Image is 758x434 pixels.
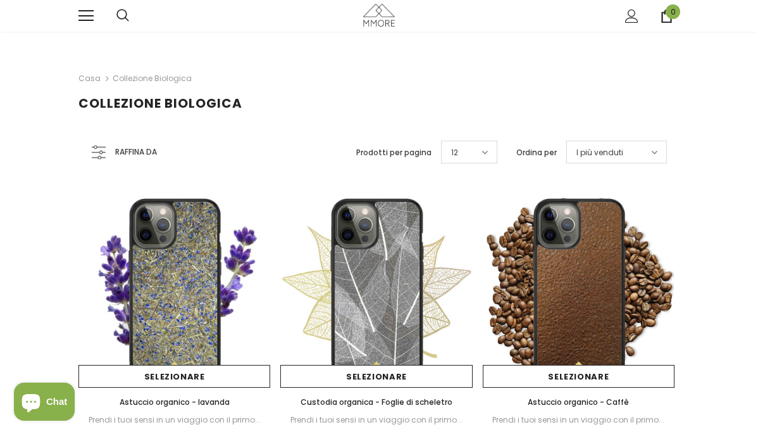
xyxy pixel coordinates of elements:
[451,146,458,159] span: 12
[301,397,452,407] span: Custodia organica - Foglie di scheletro
[280,365,472,388] a: Selezionare
[356,146,432,159] label: Prodotti per pagina
[113,73,192,84] a: Collezione biologica
[280,395,472,409] a: Custodia organica - Foglie di scheletro
[516,146,557,159] label: Ordina per
[115,145,157,159] span: Raffina da
[576,146,623,159] span: I più venduti
[280,413,472,427] div: Prendi i tuoi sensi in un viaggio con il primo...
[483,413,674,427] div: Prendi i tuoi sensi in un viaggio con il primo...
[660,10,673,23] a: 0
[78,94,242,112] span: Collezione biologica
[528,397,629,407] span: Astuccio organico - Caffè
[666,4,680,19] span: 0
[483,365,674,388] a: Selezionare
[10,383,78,424] inbox-online-store-chat: Shopify online store chat
[363,4,395,26] img: Casi MMORE
[78,71,101,86] a: Casa
[483,395,674,409] a: Astuccio organico - Caffè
